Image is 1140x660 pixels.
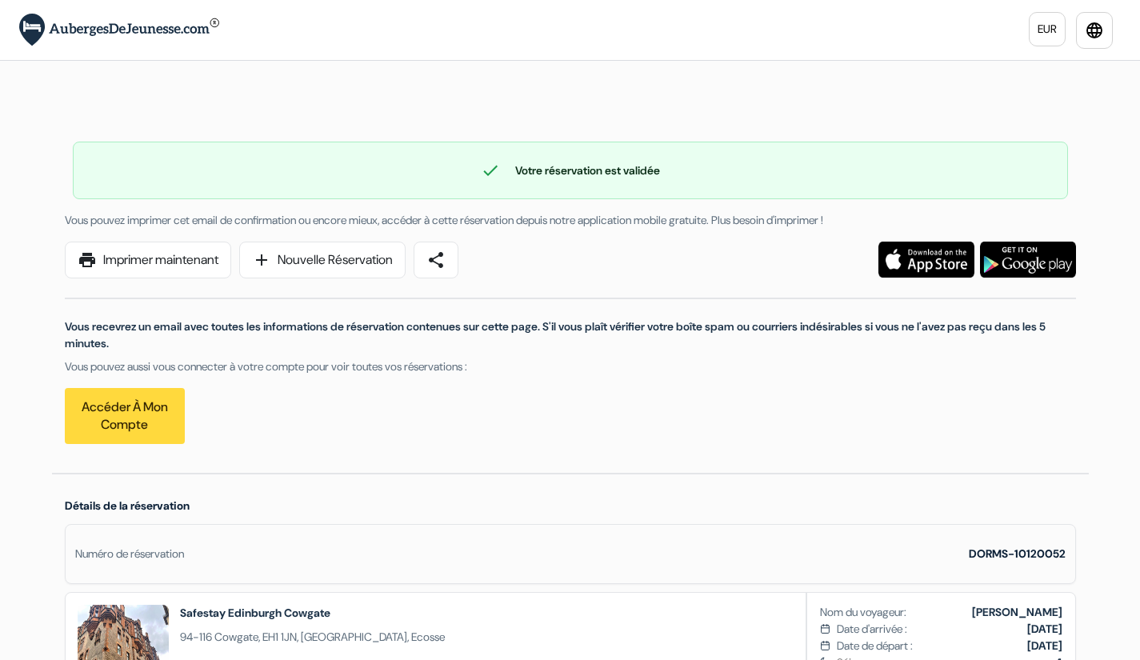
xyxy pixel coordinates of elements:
a: EUR [1029,12,1066,46]
a: language [1076,12,1113,49]
span: Date de départ : [837,638,913,654]
img: Téléchargez l'application gratuite [980,242,1076,278]
b: [DATE] [1027,622,1062,636]
span: add [252,250,271,270]
h2: Safestay Edinburgh Cowgate [180,605,445,621]
strong: DORMS-10120052 [969,546,1066,561]
p: Vous pouvez aussi vous connecter à votre compte pour voir toutes vos réservations : [65,358,1076,375]
span: share [426,250,446,270]
img: AubergesDeJeunesse.com [19,14,219,46]
span: Date d'arrivée : [837,621,907,638]
span: Nom du voyageur: [820,604,906,621]
i: language [1085,21,1104,40]
b: [PERSON_NAME] [972,605,1062,619]
span: check [481,161,500,180]
span: Vous pouvez imprimer cet email de confirmation ou encore mieux, accéder à cette réservation depui... [65,213,823,227]
a: printImprimer maintenant [65,242,231,278]
span: 94-116 Cowgate, EH1 1JN, [GEOGRAPHIC_DATA], Ecosse [180,629,445,646]
img: Téléchargez l'application gratuite [878,242,974,278]
a: addNouvelle Réservation [239,242,406,278]
b: [DATE] [1027,638,1062,653]
a: share [414,242,458,278]
p: Vous recevrez un email avec toutes les informations de réservation contenues sur cette page. S'il... [65,318,1076,352]
div: Numéro de réservation [75,546,184,562]
span: Détails de la réservation [65,498,190,513]
span: print [78,250,97,270]
a: Accéder à mon compte [65,388,185,444]
div: Votre réservation est validée [74,161,1067,180]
